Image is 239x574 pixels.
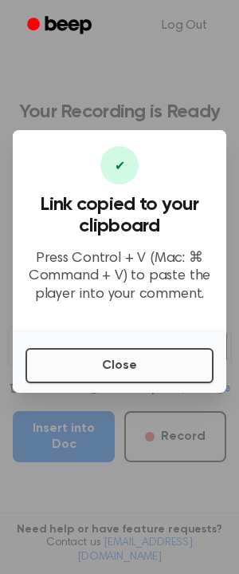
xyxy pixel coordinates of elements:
[25,194,214,237] h3: Link copied to your clipboard
[25,250,214,304] p: Press Control + V (Mac: ⌘ Command + V) to paste the player into your comment.
[16,10,106,42] a: Beep
[25,348,214,383] button: Close
[146,6,223,45] a: Log Out
[100,146,139,184] div: ✔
